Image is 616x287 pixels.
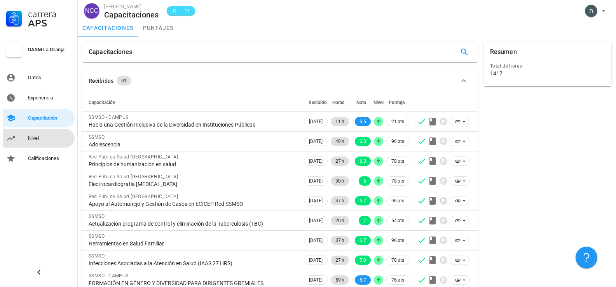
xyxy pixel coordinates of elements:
[363,216,366,225] span: 7
[138,19,178,37] a: puntajes
[89,273,129,278] span: SSMSO - CAMPUS
[585,5,597,17] div: avatar
[28,47,72,53] div: DASM La Granja
[363,176,366,186] span: 6
[391,276,404,284] span: 76 pts
[329,93,351,112] th: Horas
[89,100,115,105] span: Capacitación
[309,276,323,284] span: [DATE]
[335,117,344,126] span: 11 h
[309,177,323,185] span: [DATE]
[391,256,404,264] span: 78 pts
[309,137,323,146] span: [DATE]
[391,177,404,185] span: 78 pts
[89,134,105,140] span: SSMSO
[385,93,411,112] th: Puntaje
[309,100,327,105] span: Recibido
[490,70,503,77] div: 1417
[391,118,404,125] span: 21 pts
[89,121,296,128] div: Hacia una Gestión Inclusiva de la Diversidad en Instituciones Públicas
[490,42,517,62] div: Resumen
[309,216,323,225] span: [DATE]
[359,157,366,166] span: 6.3
[389,100,405,105] span: Puntaje
[335,236,344,245] span: 37 h
[391,217,404,224] span: 54 pts
[89,77,113,85] div: Recibidas
[3,89,75,107] a: Experiencia
[391,237,404,244] span: 96 pts
[82,93,302,112] th: Capacitación
[84,3,99,19] div: avatar
[104,3,159,10] div: [PERSON_NAME]
[89,240,296,247] div: Herramientas en Salud Familiar
[391,197,404,205] span: 96 pts
[309,117,323,126] span: [DATE]
[391,137,404,145] span: 96 pts
[309,256,323,264] span: [DATE]
[89,253,105,259] span: SSMSO
[359,256,366,265] span: 7.0
[89,220,296,227] div: Actualización programa de control y eliminación de la Tuberculosis (TBC)
[104,10,159,19] div: Capacitaciones
[335,256,344,265] span: 27 h
[78,19,138,37] a: capacitaciones
[490,62,605,70] div: Total de horas
[372,93,385,112] th: Nivel
[28,9,72,19] div: Carrera
[3,68,75,87] a: Datos
[359,117,366,126] span: 5.5
[89,194,178,199] span: Red Pública Salud [GEOGRAPHIC_DATA]
[89,161,296,168] div: Principios de humanización en salud
[332,100,344,105] span: Horas
[351,93,372,112] th: Nota
[335,157,344,166] span: 27 h
[89,181,296,188] div: Electrocardiografía [MEDICAL_DATA]
[373,100,384,105] span: Nivel
[28,155,72,162] div: Calificaciones
[28,135,72,141] div: Nivel
[89,42,132,62] div: Capacitaciones
[335,275,344,285] span: 59 h
[335,196,344,205] span: 37 h
[28,19,72,28] div: APS
[184,7,190,15] span: 11
[3,129,75,148] a: Nivel
[309,157,323,165] span: [DATE]
[302,93,329,112] th: Recibido
[89,280,296,287] div: FORMACIÓN EN GÉNERO Y DIVERSIDAD PARA DIRIGENTES GREMIALES
[356,100,366,105] span: Nota
[82,68,478,93] button: Recibidas 61
[171,7,178,15] span: C
[309,197,323,205] span: [DATE]
[359,196,366,205] span: 6.7
[121,76,127,85] span: 61
[335,137,344,146] span: 40 h
[359,275,366,285] span: 5.7
[89,154,178,160] span: Red Pública Salud [GEOGRAPHIC_DATA]
[89,233,105,239] span: SSMSO
[89,200,296,207] div: Apoyo al Automanejo y Gestión de Casos en ECICEP Red SSMSO
[3,109,75,127] a: Capacitación
[28,95,72,101] div: Experiencia
[335,216,344,225] span: 20 h
[89,260,296,267] div: Infecciones Asociadas a la Atención en Salud (IAAS 27 HRS)
[89,214,105,219] span: SSMSO
[335,176,344,186] span: 30 h
[28,115,72,121] div: Capacitación
[28,75,72,81] div: Datos
[309,236,323,245] span: [DATE]
[359,236,366,245] span: 6.7
[85,3,99,19] span: NCC
[359,137,366,146] span: 6.3
[89,174,178,179] span: Red Pública Salud [GEOGRAPHIC_DATA]
[89,115,129,120] span: SSMSO - CAMPUS
[89,141,296,148] div: Adolescencia
[3,149,75,168] a: Calificaciones
[391,157,404,165] span: 78 pts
